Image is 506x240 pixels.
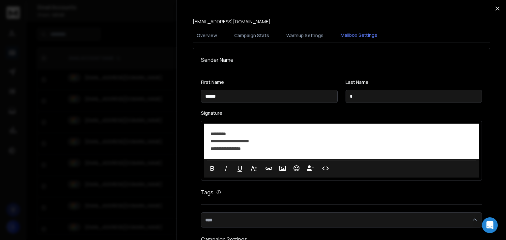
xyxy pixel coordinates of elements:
[482,217,498,233] div: Open Intercom Messenger
[304,162,317,175] button: Insert Unsubscribe Link
[201,56,482,64] h1: Sender Name
[220,162,232,175] button: Italic (Ctrl+I)
[346,80,482,84] label: Last Name
[337,28,381,43] button: Mailbox Settings
[201,80,338,84] label: First Name
[247,162,260,175] button: More Text
[290,162,303,175] button: Emoticons
[282,28,327,43] button: Warmup Settings
[276,162,289,175] button: Insert Image (Ctrl+P)
[201,188,213,196] h1: Tags
[201,111,482,115] label: Signature
[206,162,218,175] button: Bold (Ctrl+B)
[234,162,246,175] button: Underline (Ctrl+U)
[193,18,270,25] p: [EMAIL_ADDRESS][DOMAIN_NAME]
[319,162,332,175] button: Code View
[263,162,275,175] button: Insert Link (Ctrl+K)
[230,28,273,43] button: Campaign Stats
[193,28,221,43] button: Overview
